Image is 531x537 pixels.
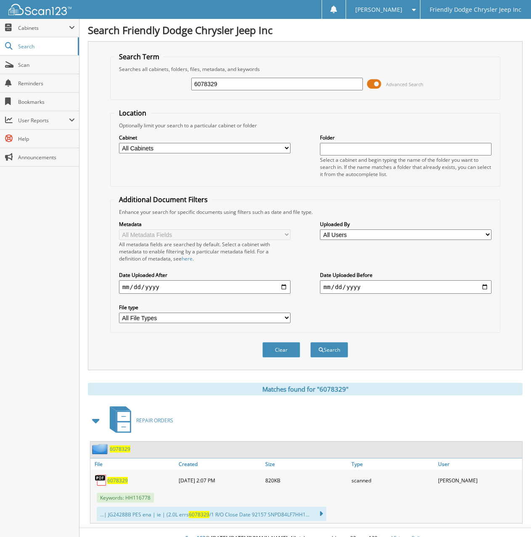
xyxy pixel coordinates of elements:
span: Help [18,135,75,142]
span: [PERSON_NAME] [355,7,402,12]
button: Search [310,342,348,358]
div: Select a cabinet and begin typing the name of the folder you want to search in. If the name match... [320,156,491,178]
span: User Reports [18,117,69,124]
button: Clear [262,342,300,358]
span: Scan [18,61,75,68]
span: Cabinets [18,24,69,32]
span: Friendly Dodge Chrysler Jeep Inc [430,7,521,12]
span: Keywords: HH116778 [97,493,154,503]
span: Bookmarks [18,98,75,105]
input: start [119,280,291,294]
a: here [182,255,193,262]
label: Cabinet [119,134,291,141]
label: Uploaded By [320,221,491,228]
iframe: Chat Widget [489,497,531,537]
legend: Search Term [115,52,164,61]
img: PDF.png [95,474,107,487]
label: File type [119,304,291,311]
div: ...| JG24288B PES ena | ie | (2.0L errs /1 R/O Close Date 92157 SNPD84LF7HH1... [97,507,326,521]
legend: Additional Document Filters [115,195,212,204]
div: 820KB [263,472,349,489]
img: folder2.png [92,444,110,454]
label: Date Uploaded Before [320,271,491,279]
span: Announcements [18,154,75,161]
span: Advanced Search [386,81,423,87]
span: 6078329 [189,511,209,518]
div: Enhance your search for specific documents using filters such as date and file type. [115,208,496,216]
div: Searches all cabinets, folders, files, metadata, and keywords [115,66,496,73]
div: Matches found for "6078329" [88,383,523,395]
a: User [436,458,522,470]
a: REPAIR ORDERS [105,404,173,437]
span: Search [18,43,74,50]
div: Optionally limit your search to a particular cabinet or folder [115,122,496,129]
a: Size [263,458,349,470]
span: REPAIR ORDERS [136,417,173,424]
a: 6078329 [110,445,130,453]
a: Created [177,458,263,470]
div: All metadata fields are searched by default. Select a cabinet with metadata to enable filtering b... [119,241,291,262]
div: scanned [349,472,436,489]
div: [PERSON_NAME] [436,472,522,489]
a: 6078329 [107,477,128,484]
input: end [320,280,491,294]
div: [DATE] 2:07 PM [177,472,263,489]
img: scan123-logo-white.svg [8,4,71,15]
a: File [90,458,177,470]
label: Folder [320,134,491,141]
span: Reminders [18,80,75,87]
h1: Search Friendly Dodge Chrysler Jeep Inc [88,23,523,37]
a: Type [349,458,436,470]
label: Date Uploaded After [119,271,291,279]
legend: Location [115,108,151,118]
label: Metadata [119,221,291,228]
